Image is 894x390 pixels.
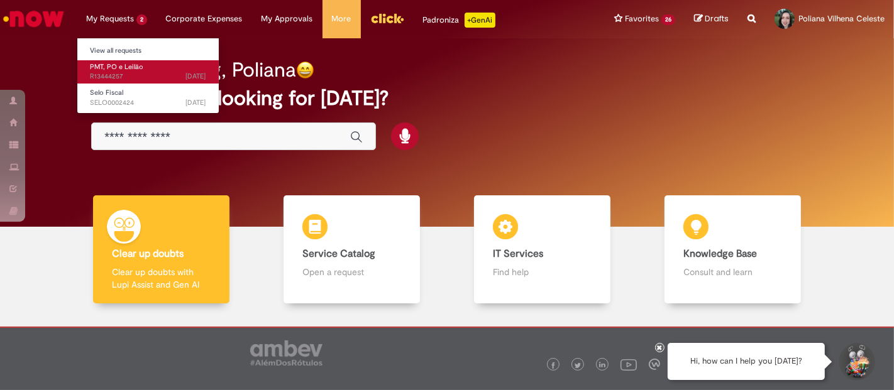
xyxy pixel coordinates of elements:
img: logo_footer_youtube.png [621,356,637,372]
span: 26 [661,14,675,25]
span: More [332,13,351,25]
p: Consult and learn [683,266,782,278]
img: logo_footer_linkedin.png [599,362,605,369]
span: PMT, PO e Leilão [90,62,143,72]
span: Poliana Vilhena Celeste [798,13,885,24]
ul: My Requests [77,38,219,114]
h2: What are you looking for [DATE]? [91,87,803,109]
p: Open a request [302,266,401,278]
a: Open R13444257 : PMT, PO e Leilão [77,60,219,84]
span: My Approvals [262,13,313,25]
img: logo_footer_facebook.png [550,362,556,369]
span: [DATE] [186,72,206,81]
time: 20/08/2025 16:45:53 [186,98,206,107]
a: View all requests [77,44,219,58]
b: IT Services [493,247,543,260]
div: Hi, how can I help you [DATE]? [668,343,825,380]
a: Clear up doubts Clear up doubts with Lupi Assist and Gen AI [66,195,257,304]
p: Clear up doubts with Lupi Assist and Gen AI [112,266,211,291]
time: 25/08/2025 13:30:13 [186,72,206,81]
span: Selo Fiscal [90,88,123,97]
span: R13444257 [90,72,206,82]
img: logo_footer_twitter.png [575,362,581,369]
span: My Requests [86,13,134,25]
img: logo_footer_ambev_rotulo_gray.png [250,340,323,366]
b: Service Catalog [302,247,375,260]
span: Drafts [705,13,729,24]
a: Open SELO0002424 : Selo Fiscal [77,86,219,109]
img: logo_footer_workplace.png [649,359,660,370]
span: Favorites [625,13,659,25]
div: Padroniza [423,13,495,28]
span: 2 [136,14,147,25]
span: Corporate Expenses [166,13,243,25]
img: click_logo_yellow_360x200.png [370,9,404,28]
button: Start Support Conversation [837,343,875,381]
a: Drafts [694,13,729,25]
b: Knowledge Base [683,247,757,260]
a: IT Services Find help [447,195,637,304]
p: Find help [493,266,592,278]
span: [DATE] [186,98,206,107]
span: SELO0002424 [90,98,206,108]
img: ServiceNow [1,6,66,31]
a: Knowledge Base Consult and learn [637,195,828,304]
img: happy-face.png [296,61,314,79]
p: +GenAi [465,13,495,28]
a: Service Catalog Open a request [257,195,447,304]
b: Clear up doubts [112,247,184,260]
